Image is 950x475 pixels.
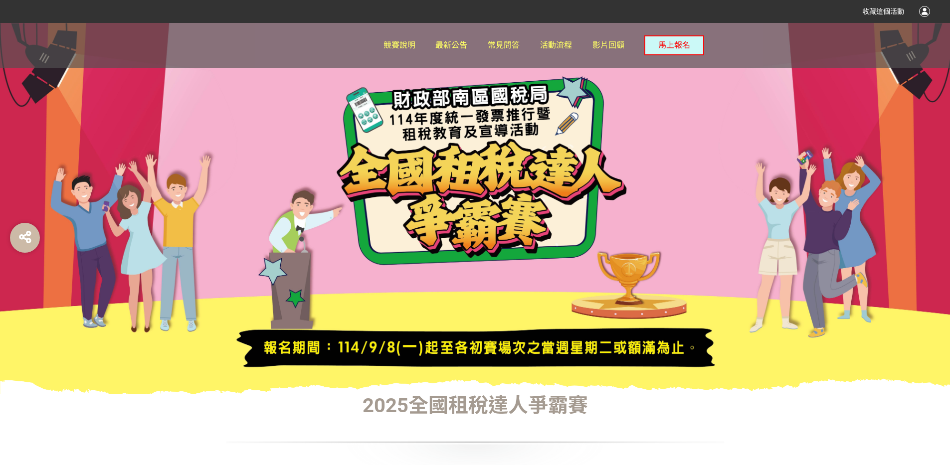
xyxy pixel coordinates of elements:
a: 競賽說明 [383,23,415,68]
span: 最新公告 [435,40,467,50]
span: 活動流程 [540,40,572,50]
a: 活動流程 [540,23,572,68]
span: 收藏這個活動 [862,7,904,15]
a: 最新公告 [435,23,467,68]
a: 影片回顧 [592,23,624,68]
h1: 2025全國租稅達人爭霸賽 [226,394,725,418]
button: 馬上報名 [644,35,704,55]
span: 競賽說明 [383,40,415,50]
span: 常見問答 [488,40,520,50]
a: 常見問答 [488,23,520,68]
span: 影片回顧 [592,40,624,50]
span: 馬上報名 [658,40,690,50]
